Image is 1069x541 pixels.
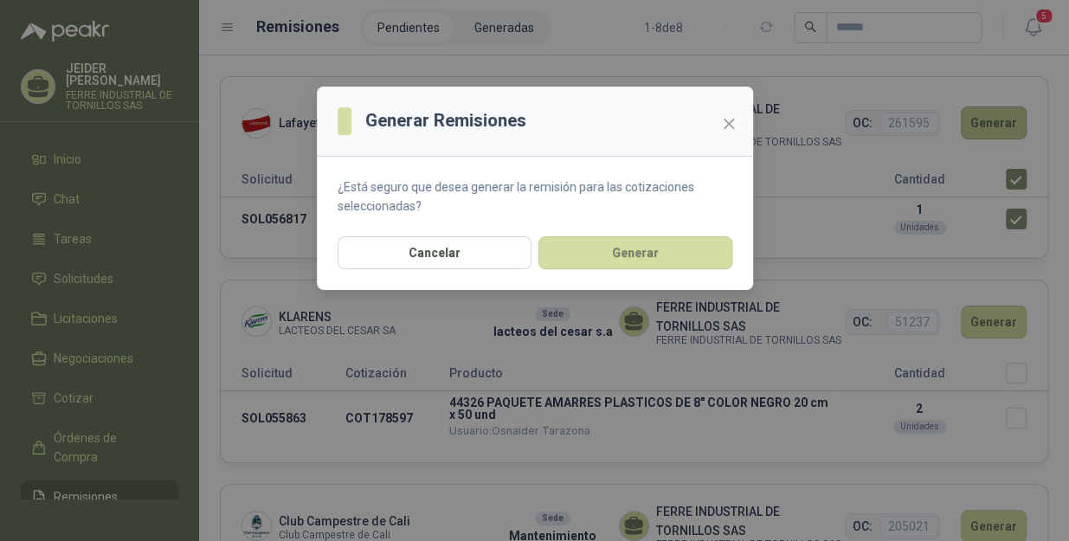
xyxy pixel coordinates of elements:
[338,236,531,269] button: Cancelar
[722,117,736,131] span: close
[538,236,732,269] button: Generar
[715,110,743,138] button: Close
[365,107,526,134] h3: Generar Remisiones
[338,177,732,216] p: ¿Está seguro que desea generar la remisión para las cotizaciones seleccionadas?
